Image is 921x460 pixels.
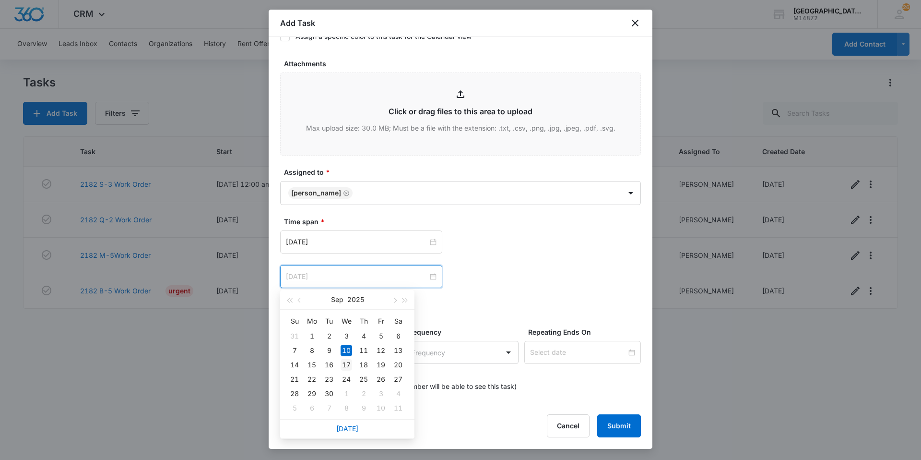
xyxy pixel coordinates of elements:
[320,401,338,415] td: 2025-10-07
[390,387,407,401] td: 2025-10-04
[320,372,338,387] td: 2025-09-23
[355,358,372,372] td: 2025-09-18
[390,401,407,415] td: 2025-10-11
[390,329,407,343] td: 2025-09-06
[323,374,335,385] div: 23
[390,314,407,329] th: Sa
[375,402,387,414] div: 10
[286,343,303,358] td: 2025-09-07
[372,401,390,415] td: 2025-10-10
[341,345,352,356] div: 10
[289,359,300,371] div: 14
[303,329,320,343] td: 2025-09-01
[358,374,369,385] div: 25
[341,359,352,371] div: 17
[303,387,320,401] td: 2025-09-29
[289,402,300,414] div: 5
[286,314,303,329] th: Su
[338,329,355,343] td: 2025-09-03
[341,388,352,399] div: 1
[338,343,355,358] td: 2025-09-10
[338,358,355,372] td: 2025-09-17
[355,387,372,401] td: 2025-10-02
[289,345,300,356] div: 7
[289,388,300,399] div: 28
[372,343,390,358] td: 2025-09-12
[392,402,404,414] div: 11
[392,388,404,399] div: 4
[280,17,315,29] h1: Add Task
[286,372,303,387] td: 2025-09-21
[284,217,645,227] label: Time span
[390,372,407,387] td: 2025-09-27
[375,388,387,399] div: 3
[286,237,428,247] input: Sep 10, 2025
[375,345,387,356] div: 12
[286,271,428,282] input: Sep 10, 2025
[530,347,626,358] input: Select date
[291,190,341,196] div: [PERSON_NAME]
[323,345,335,356] div: 9
[355,314,372,329] th: Th
[375,330,387,342] div: 5
[372,358,390,372] td: 2025-09-19
[306,330,318,342] div: 1
[355,372,372,387] td: 2025-09-25
[306,345,318,356] div: 8
[323,359,335,371] div: 16
[390,358,407,372] td: 2025-09-20
[358,330,369,342] div: 4
[341,402,352,414] div: 8
[528,327,645,337] label: Repeating Ends On
[347,290,364,309] button: 2025
[284,167,645,177] label: Assigned to
[323,402,335,414] div: 7
[338,372,355,387] td: 2025-09-24
[341,190,350,196] div: Remove Jonathan Guptill
[341,330,352,342] div: 3
[355,401,372,415] td: 2025-10-09
[375,374,387,385] div: 26
[323,388,335,399] div: 30
[338,387,355,401] td: 2025-10-01
[372,387,390,401] td: 2025-10-03
[286,387,303,401] td: 2025-09-28
[355,343,372,358] td: 2025-09-11
[341,374,352,385] div: 24
[320,314,338,329] th: Tu
[372,314,390,329] th: Fr
[597,414,641,437] button: Submit
[392,330,404,342] div: 6
[406,327,523,337] label: Frequency
[286,358,303,372] td: 2025-09-14
[338,401,355,415] td: 2025-10-08
[289,374,300,385] div: 21
[372,329,390,343] td: 2025-09-05
[336,424,358,433] a: [DATE]
[629,17,641,29] button: close
[392,374,404,385] div: 27
[320,329,338,343] td: 2025-09-02
[358,359,369,371] div: 18
[286,401,303,415] td: 2025-10-05
[320,358,338,372] td: 2025-09-16
[303,372,320,387] td: 2025-09-22
[303,343,320,358] td: 2025-09-08
[306,374,318,385] div: 22
[306,388,318,399] div: 29
[303,314,320,329] th: Mo
[303,401,320,415] td: 2025-10-06
[338,314,355,329] th: We
[372,372,390,387] td: 2025-09-26
[289,330,300,342] div: 31
[355,329,372,343] td: 2025-09-04
[306,402,318,414] div: 6
[358,345,369,356] div: 11
[320,387,338,401] td: 2025-09-30
[392,359,404,371] div: 20
[303,358,320,372] td: 2025-09-15
[286,329,303,343] td: 2025-08-31
[306,359,318,371] div: 15
[375,359,387,371] div: 19
[358,402,369,414] div: 9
